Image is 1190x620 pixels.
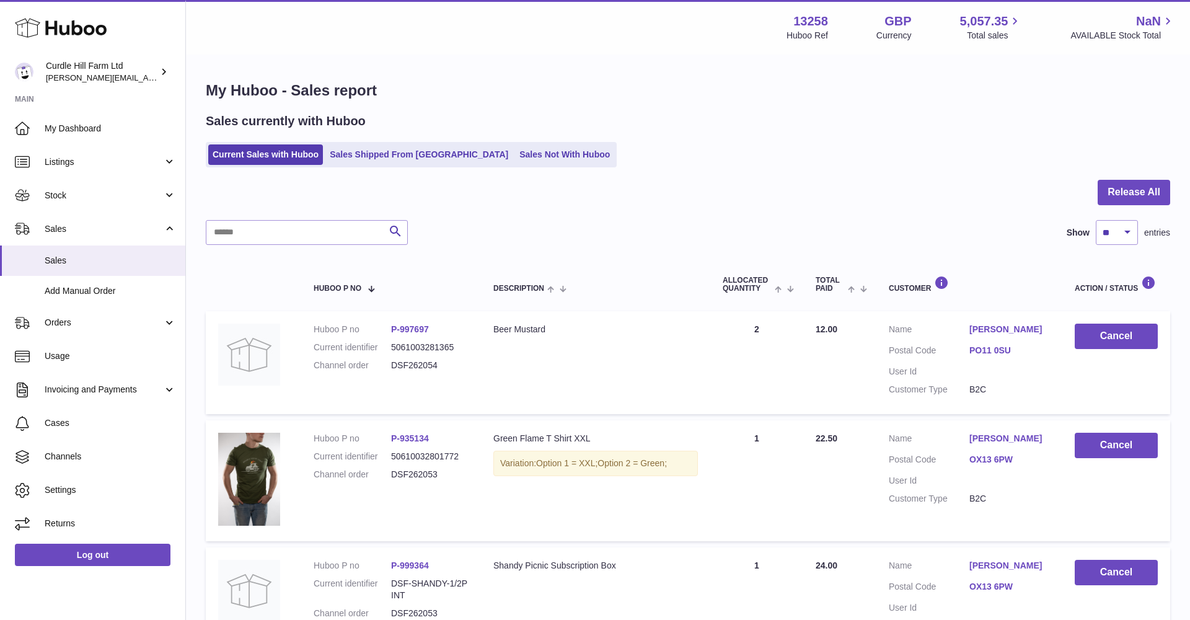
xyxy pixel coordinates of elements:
[889,324,969,339] dt: Name
[1070,30,1175,42] span: AVAILABLE Stock Total
[208,144,323,165] a: Current Sales with Huboo
[206,81,1170,100] h1: My Huboo - Sales report
[45,123,176,135] span: My Dashboard
[969,493,1050,505] dd: B2C
[710,311,803,414] td: 2
[314,469,391,480] dt: Channel order
[969,560,1050,572] a: [PERSON_NAME]
[314,451,391,463] dt: Current identifier
[787,30,828,42] div: Huboo Ref
[314,342,391,353] dt: Current identifier
[45,317,163,329] span: Orders
[889,384,969,396] dt: Customer Type
[391,578,469,601] dd: DSF-SHANDY-1/2PINT
[889,454,969,469] dt: Postal Code
[314,285,361,293] span: Huboo P no
[1075,433,1158,458] button: Cancel
[391,608,469,619] dd: DSF262053
[1067,227,1090,239] label: Show
[218,433,280,526] img: EOB_7575EOB.jpg
[889,345,969,360] dt: Postal Code
[45,285,176,297] span: Add Manual Order
[493,324,698,335] div: Beer Mustard
[889,581,969,596] dt: Postal Code
[1136,13,1161,30] span: NaN
[816,433,837,443] span: 22.50
[969,433,1050,445] a: [PERSON_NAME]
[314,433,391,445] dt: Huboo P no
[710,420,803,541] td: 1
[884,13,911,30] strong: GBP
[816,324,837,334] span: 12.00
[391,451,469,463] dd: 50610032801772
[1070,13,1175,42] a: NaN AVAILABLE Stock Total
[15,544,170,566] a: Log out
[314,324,391,335] dt: Huboo P no
[45,190,163,201] span: Stock
[45,384,163,396] span: Invoicing and Payments
[314,560,391,572] dt: Huboo P no
[889,475,969,487] dt: User Id
[493,451,698,476] div: Variation:
[889,433,969,448] dt: Name
[816,277,845,293] span: Total paid
[391,360,469,371] dd: DSF262054
[314,360,391,371] dt: Channel order
[46,60,157,84] div: Curdle Hill Farm Ltd
[1144,227,1170,239] span: entries
[493,285,544,293] span: Description
[45,417,176,429] span: Cases
[889,493,969,505] dt: Customer Type
[597,458,667,468] span: Option 2 = Green;
[314,578,391,601] dt: Current identifier
[391,469,469,480] dd: DSF262053
[1075,560,1158,585] button: Cancel
[969,345,1050,356] a: PO11 0SU
[218,324,280,386] img: no-photo.jpg
[45,484,176,496] span: Settings
[969,384,1050,396] dd: B2C
[1075,276,1158,293] div: Action / Status
[969,581,1050,593] a: OX13 6PW
[889,560,969,575] dt: Name
[793,13,828,30] strong: 13258
[1098,180,1170,205] button: Release All
[889,366,969,378] dt: User Id
[15,63,33,81] img: charlotte@diddlysquatfarmshop.com
[45,451,176,463] span: Channels
[960,13,1008,30] span: 5,057.35
[493,433,698,445] div: Green Flame T Shirt XXL
[45,518,176,529] span: Returns
[969,324,1050,335] a: [PERSON_NAME]
[889,602,969,614] dt: User Id
[515,144,614,165] a: Sales Not With Huboo
[45,255,176,267] span: Sales
[493,560,698,572] div: Shandy Picnic Subscription Box
[960,13,1023,42] a: 5,057.35 Total sales
[314,608,391,619] dt: Channel order
[816,560,837,570] span: 24.00
[45,156,163,168] span: Listings
[969,454,1050,466] a: OX13 6PW
[325,144,513,165] a: Sales Shipped From [GEOGRAPHIC_DATA]
[391,342,469,353] dd: 5061003281365
[889,276,1050,293] div: Customer
[391,324,429,334] a: P-997697
[391,433,429,443] a: P-935134
[45,350,176,362] span: Usage
[723,277,772,293] span: ALLOCATED Quantity
[46,73,249,82] span: [PERSON_NAME][EMAIL_ADDRESS][DOMAIN_NAME]
[967,30,1022,42] span: Total sales
[206,113,366,130] h2: Sales currently with Huboo
[536,458,597,468] span: Option 1 = XXL;
[45,223,163,235] span: Sales
[876,30,912,42] div: Currency
[1075,324,1158,349] button: Cancel
[391,560,429,570] a: P-999364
